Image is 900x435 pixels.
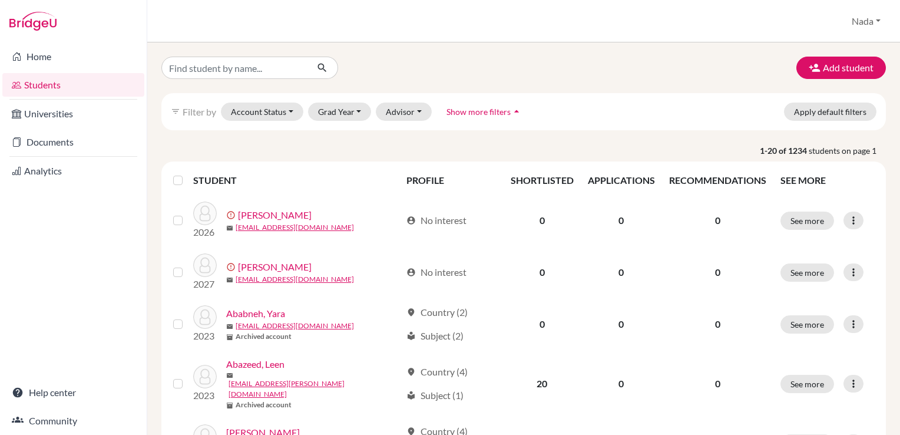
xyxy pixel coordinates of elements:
[226,334,233,341] span: inventory_2
[406,365,468,379] div: Country (4)
[446,107,511,117] span: Show more filters
[2,381,144,404] a: Help center
[581,166,662,195] th: APPLICATIONS
[662,166,773,195] th: RECOMMENDATIONS
[9,12,57,31] img: Bridge-U
[2,130,144,154] a: Documents
[780,375,834,393] button: See more
[406,331,416,341] span: local_library
[406,308,416,317] span: location_on
[226,276,233,284] span: mail
[504,350,581,417] td: 20
[193,253,217,277] img: Ababneh, Lamees
[669,213,766,228] p: 0
[796,57,886,79] button: Add student
[193,202,217,225] img: Aabed, Ali
[193,388,217,403] p: 2023
[193,305,217,329] img: Ababneh, Yara
[406,391,416,400] span: local_library
[504,298,581,350] td: 0
[504,195,581,246] td: 0
[436,103,532,121] button: Show more filtersarrow_drop_up
[193,365,217,388] img: Abazeed, Leen
[406,268,416,277] span: account_circle
[226,262,238,272] span: error_outline
[780,263,834,282] button: See more
[846,10,886,32] button: Nada
[784,103,876,121] button: Apply default filters
[161,57,307,79] input: Find student by name...
[406,329,464,343] div: Subject (2)
[226,307,285,321] a: Ababneh, Yara
[226,323,233,330] span: mail
[226,357,284,371] a: Abazeed, Leen
[511,106,522,117] i: arrow_drop_up
[669,265,766,279] p: 0
[581,195,662,246] td: 0
[2,409,144,433] a: Community
[193,166,399,195] th: STUDENT
[236,331,292,342] b: Archived account
[2,159,144,183] a: Analytics
[236,321,354,331] a: [EMAIL_ADDRESS][DOMAIN_NAME]
[406,305,468,319] div: Country (2)
[406,213,466,228] div: No interest
[581,246,662,298] td: 0
[581,350,662,417] td: 0
[229,378,401,400] a: [EMAIL_ADDRESS][PERSON_NAME][DOMAIN_NAME]
[193,277,217,291] p: 2027
[226,210,238,220] span: error_outline
[2,45,144,68] a: Home
[236,222,354,233] a: [EMAIL_ADDRESS][DOMAIN_NAME]
[193,329,217,343] p: 2023
[171,107,180,116] i: filter_list
[773,166,881,195] th: SEE MORE
[406,216,416,225] span: account_circle
[226,225,233,232] span: mail
[236,400,292,410] b: Archived account
[221,103,303,121] button: Account Status
[183,106,216,117] span: Filter by
[669,377,766,391] p: 0
[406,367,416,377] span: location_on
[236,274,354,285] a: [EMAIL_ADDRESS][DOMAIN_NAME]
[238,260,312,274] a: [PERSON_NAME]
[399,166,504,195] th: PROFILE
[809,144,886,157] span: students on page 1
[2,73,144,97] a: Students
[669,317,766,331] p: 0
[226,402,233,409] span: inventory_2
[504,166,581,195] th: SHORTLISTED
[581,298,662,350] td: 0
[2,102,144,126] a: Universities
[238,208,312,222] a: [PERSON_NAME]
[406,265,466,279] div: No interest
[226,372,233,379] span: mail
[780,315,834,334] button: See more
[780,212,834,230] button: See more
[376,103,432,121] button: Advisor
[406,388,464,403] div: Subject (1)
[760,144,809,157] strong: 1-20 of 1234
[504,246,581,298] td: 0
[308,103,372,121] button: Grad Year
[193,225,217,239] p: 2026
